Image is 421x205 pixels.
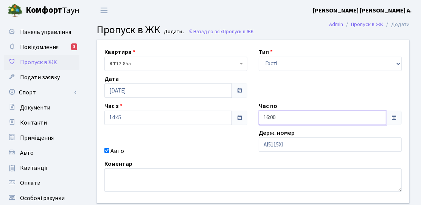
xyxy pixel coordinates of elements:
[259,102,277,111] label: Час по
[95,4,113,17] button: Переключити навігацію
[4,70,79,85] a: Подати заявку
[4,85,79,100] a: Спорт
[4,160,79,176] a: Квитанції
[4,115,79,130] a: Контакти
[109,60,116,68] b: КТ
[20,164,48,172] span: Квитанції
[104,48,135,57] label: Квартира
[351,20,383,28] a: Пропуск в ЖК
[104,57,247,71] span: <b>КТ</b>&nbsp;&nbsp;&nbsp;&nbsp;12-85а
[20,103,50,112] span: Документи
[20,179,40,187] span: Оплати
[313,6,412,15] a: [PERSON_NAME] [PERSON_NAME] А.
[4,100,79,115] a: Документи
[20,28,71,36] span: Панель управління
[259,48,273,57] label: Тип
[104,102,123,111] label: Час з
[20,73,60,82] span: Подати заявку
[163,29,185,35] small: Додати .
[104,159,132,168] label: Коментар
[188,28,254,35] a: Назад до всіхПропуск в ЖК
[223,28,254,35] span: Пропуск в ЖК
[96,22,160,37] span: Пропуск в ЖК
[71,43,77,50] div: 8
[26,4,79,17] span: Таун
[383,20,410,29] li: Додати
[20,149,34,157] span: Авто
[4,40,79,55] a: Повідомлення8
[104,74,119,83] label: Дата
[4,145,79,160] a: Авто
[4,25,79,40] a: Панель управління
[318,17,421,32] nav: breadcrumb
[110,146,124,156] label: Авто
[259,128,295,137] label: Держ. номер
[20,134,54,142] span: Приміщення
[4,176,79,191] a: Оплати
[259,137,402,152] input: AA0001AA
[20,194,65,202] span: Особові рахунки
[329,20,343,28] a: Admin
[4,130,79,145] a: Приміщення
[109,60,238,68] span: <b>КТ</b>&nbsp;&nbsp;&nbsp;&nbsp;12-85а
[26,4,62,16] b: Комфорт
[4,55,79,70] a: Пропуск в ЖК
[20,43,59,51] span: Повідомлення
[20,58,57,66] span: Пропуск в ЖК
[20,119,47,127] span: Контакти
[8,3,23,18] img: logo.png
